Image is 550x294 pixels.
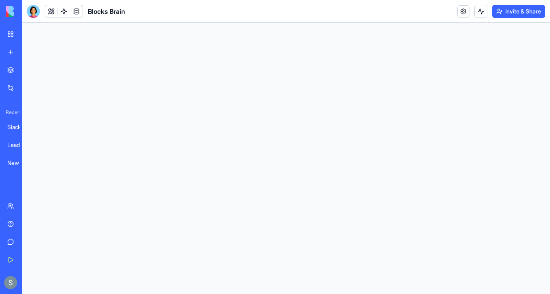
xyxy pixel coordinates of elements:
img: logo [6,6,56,17]
div: Slack Signup Enricher [7,123,30,131]
a: Slack Signup Enricher [2,119,35,135]
button: Invite & Share [492,5,545,18]
div: New App [7,159,30,167]
a: Lead Enrichment Hub [2,137,35,153]
span: Blocks Brain [88,7,125,16]
span: Recent [2,109,20,116]
img: ACg8ocKnDTHbS00rqwWSHQfXf8ia04QnQtz5EDX_Ef5UNrjqV-k=s96-c [4,276,17,289]
div: Lead Enrichment Hub [7,141,30,149]
a: New App [2,155,35,171]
